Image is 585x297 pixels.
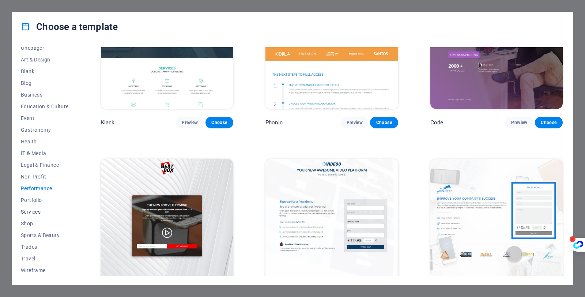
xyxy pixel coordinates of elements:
button: Sports & Beauty [21,229,69,241]
span: Shop [21,221,69,226]
span: Legal & Finance [21,162,69,168]
p: Phonic [265,119,283,126]
span: Services [21,209,69,215]
span: Travel [21,256,69,262]
button: Legal & Finance [21,159,69,171]
button: Health [21,136,69,147]
button: Education & Culture [21,101,69,112]
span: Portfolio [21,197,69,203]
span: Non-Profit [21,174,69,180]
button: Preview [505,117,533,128]
button: Blank [21,65,69,77]
span: Onepager [21,45,69,51]
button: Gastronomy [21,124,69,136]
button: Services [21,206,69,218]
span: Gastronomy [21,127,69,133]
span: Education & Culture [21,104,69,109]
span: Art & Design [21,57,69,63]
button: IT & Media [21,147,69,159]
span: Event [21,115,69,121]
span: Choose [541,120,557,125]
span: Business [21,92,69,98]
button: Choose [370,117,398,128]
button: Shop [21,218,69,229]
button: Art & Design [21,54,69,65]
button: Portfolio [21,194,69,206]
img: Beatbox [101,159,233,281]
button: Preview [176,117,204,128]
span: Preview [347,120,363,125]
img: Advanced [430,159,563,281]
button: Wireframe [21,264,69,276]
span: Preview [511,120,527,125]
button: Event [21,112,69,124]
button: Choose [205,117,233,128]
span: Health [21,139,69,144]
span: Blog [21,80,69,86]
span: Blank [21,68,69,74]
p: Code [430,119,444,126]
span: Sports & Beauty [21,232,69,238]
button: Travel [21,253,69,264]
button: Choose [535,117,563,128]
button: Blog [21,77,69,89]
span: Wireframe [21,267,69,273]
button: Preview [341,117,369,128]
span: Choose [376,120,392,125]
span: Preview [182,120,198,125]
span: IT & Media [21,150,69,156]
button: Non-Profit [21,171,69,183]
img: Videoo [265,159,398,281]
button: Trades [21,241,69,253]
span: Performance [21,185,69,191]
button: Business [21,89,69,101]
button: Onepager [21,42,69,54]
h4: Choose a template [21,21,118,33]
span: Choose [211,120,227,125]
p: Klank [101,119,115,126]
button: Performance [21,183,69,194]
span: Trades [21,244,69,250]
